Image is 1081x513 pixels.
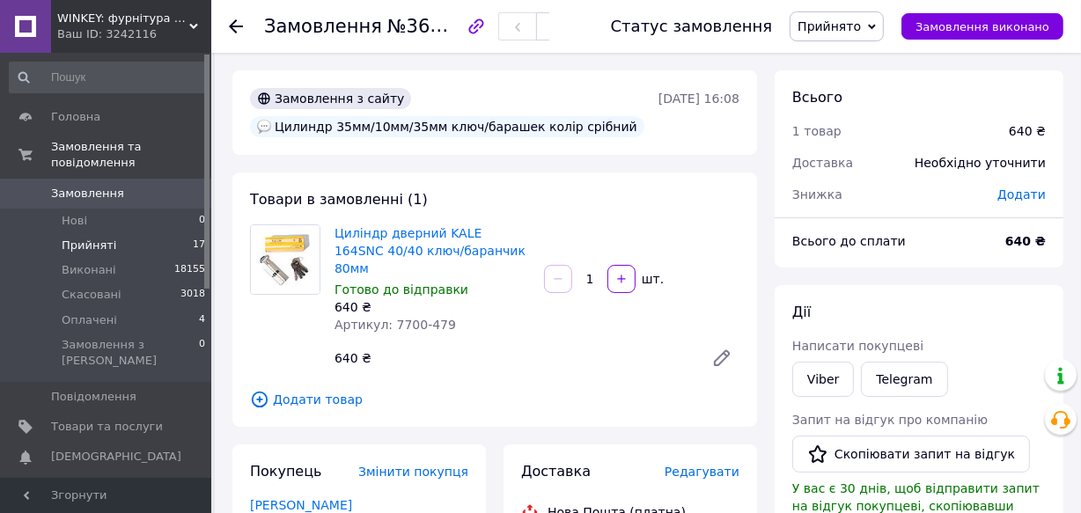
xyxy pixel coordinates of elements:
[62,337,199,369] span: Замовлення з [PERSON_NAME]
[51,419,163,435] span: Товари та послуги
[174,262,205,278] span: 18155
[704,341,739,376] a: Редагувати
[904,143,1056,182] div: Необхідно уточнити
[193,238,205,253] span: 17
[327,346,697,370] div: 640 ₴
[250,498,352,512] a: [PERSON_NAME]
[57,26,211,42] div: Ваш ID: 3242116
[901,13,1063,40] button: Замовлення виконано
[658,92,739,106] time: [DATE] 16:08
[792,234,906,248] span: Всього до сплати
[665,465,739,479] span: Редагувати
[792,124,842,138] span: 1 товар
[792,339,923,353] span: Написати покупцеві
[62,312,117,328] span: Оплачені
[62,262,116,278] span: Виконані
[250,463,322,480] span: Покупець
[251,225,320,294] img: Циліндр дверний KALE 164SNC 40/40 ключ/баранчик 80мм
[257,120,271,134] img: :speech_balloon:
[250,116,644,137] div: Цилиндр 35мм/10мм/35мм ключ/барашек колір срібний
[51,389,136,405] span: Повідомлення
[250,191,428,208] span: Товари в замовленні (1)
[792,304,811,320] span: Дії
[9,62,207,93] input: Пошук
[521,463,591,480] span: Доставка
[916,20,1049,33] span: Замовлення виконано
[57,11,189,26] span: WINKEY: фурнітура для вікон і дверей
[62,287,121,303] span: Скасовані
[51,186,124,202] span: Замовлення
[335,226,526,275] a: Циліндр дверний KALE 164SNC 40/40 ключ/баранчик 80мм
[798,19,861,33] span: Прийнято
[250,88,411,109] div: Замовлення з сайту
[792,89,842,106] span: Всього
[611,18,773,35] div: Статус замовлення
[358,465,468,479] span: Змінити покупця
[51,109,100,125] span: Головна
[1009,122,1046,140] div: 640 ₴
[792,156,853,170] span: Доставка
[199,312,205,328] span: 4
[861,362,947,397] a: Telegram
[792,413,988,427] span: Запит на відгук про компанію
[335,318,456,332] span: Артикул: 7700-479
[637,270,666,288] div: шт.
[51,139,211,171] span: Замовлення та повідомлення
[62,238,116,253] span: Прийняті
[250,390,739,409] span: Додати товар
[792,362,854,397] a: Viber
[180,287,205,303] span: 3018
[792,436,1030,473] button: Скопіювати запит на відгук
[51,449,181,465] span: [DEMOGRAPHIC_DATA]
[199,337,205,369] span: 0
[1005,234,1046,248] b: 640 ₴
[229,18,243,35] div: Повернутися назад
[264,16,382,37] span: Замовлення
[335,282,468,297] span: Готово до відправки
[387,15,512,37] span: №366322887
[335,298,530,316] div: 640 ₴
[199,213,205,229] span: 0
[792,187,842,202] span: Знижка
[62,213,87,229] span: Нові
[997,187,1046,202] span: Додати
